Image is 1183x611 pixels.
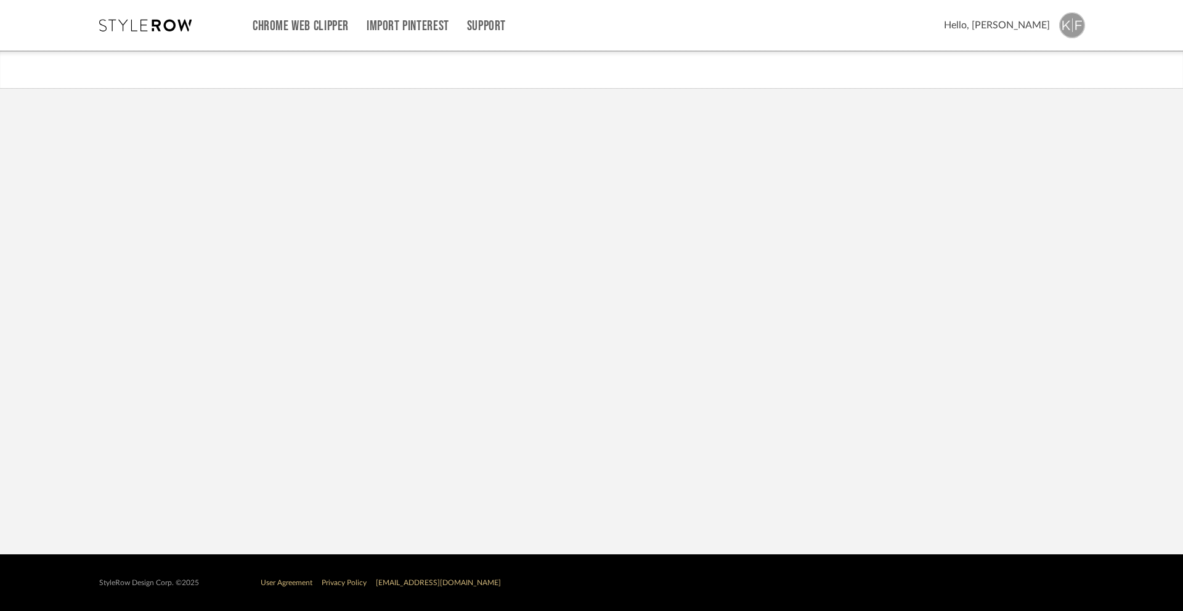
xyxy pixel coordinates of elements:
a: Privacy Policy [322,579,367,586]
a: Chrome Web Clipper [253,21,349,31]
span: Hello, [PERSON_NAME] [944,18,1050,33]
a: Support [467,21,506,31]
a: [EMAIL_ADDRESS][DOMAIN_NAME] [376,579,501,586]
a: User Agreement [261,579,312,586]
a: Import Pinterest [367,21,449,31]
div: StyleRow Design Corp. ©2025 [99,578,199,588]
img: avatar [1059,12,1085,38]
